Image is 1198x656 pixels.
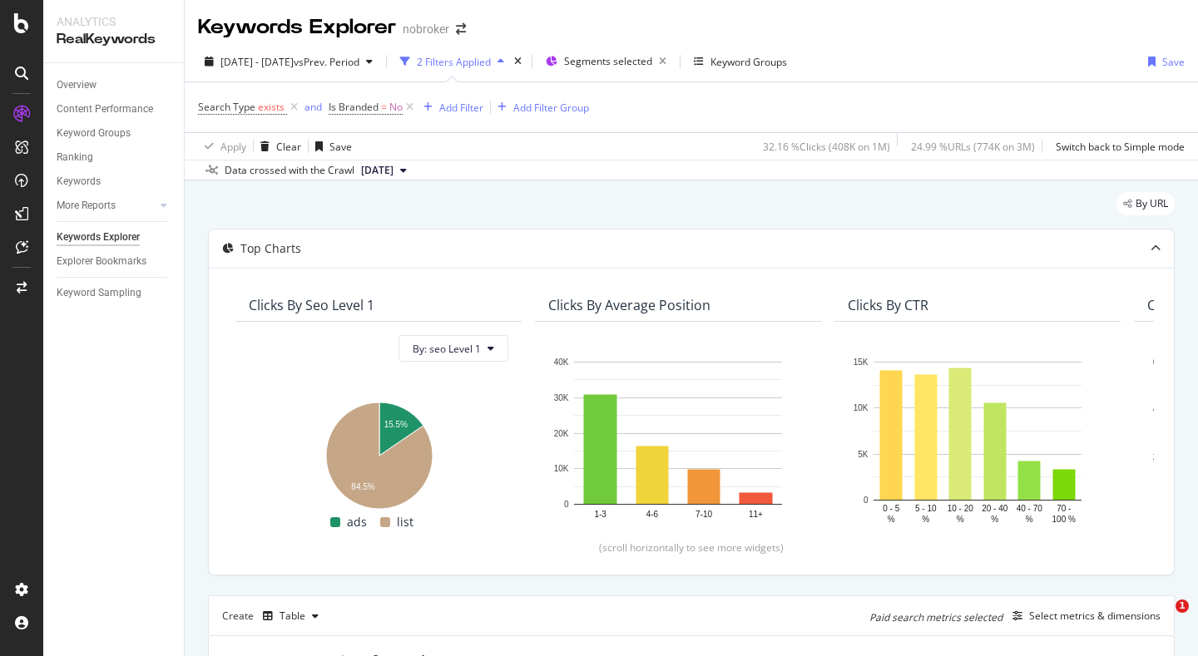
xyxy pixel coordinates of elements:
[991,515,998,524] text: %
[394,48,511,75] button: 2 Filters Applied
[57,253,146,270] div: Explorer Bookmarks
[922,515,929,524] text: %
[696,510,712,519] text: 7-10
[1049,133,1185,160] button: Switch back to Simple mode
[1052,515,1076,524] text: 100 %
[294,55,359,69] span: vs Prev. Period
[858,450,869,459] text: 5K
[57,30,171,49] div: RealKeywords
[57,149,93,166] div: Ranking
[309,133,352,160] button: Save
[57,229,172,246] a: Keywords Explorer
[749,510,763,519] text: 11+
[1026,515,1033,524] text: %
[554,358,569,367] text: 40K
[384,421,408,430] text: 15.5%
[554,393,569,402] text: 30K
[1141,48,1185,75] button: Save
[240,240,301,257] div: Top Charts
[198,133,246,160] button: Apply
[548,297,710,313] div: Clicks By Average Position
[198,48,379,75] button: [DATE] - [DATE]vsPrev. Period
[57,173,172,190] a: Keywords
[249,393,508,512] svg: A chart.
[57,253,172,270] a: Explorer Bookmarks
[381,100,387,114] span: =
[888,515,895,524] text: %
[57,197,156,215] a: More Reports
[548,353,808,532] div: A chart.
[351,482,374,491] text: 84.5%
[57,149,172,166] a: Ranking
[957,515,964,524] text: %
[948,504,974,513] text: 10 - 20
[222,603,325,629] div: Create
[198,13,396,42] div: Keywords Explorer
[57,229,140,246] div: Keywords Explorer
[198,100,255,114] span: Search Type
[304,100,322,114] div: and
[258,100,285,114] span: exists
[539,48,673,75] button: Segments selected
[397,512,413,532] span: list
[57,125,131,142] div: Keyword Groups
[403,21,449,37] div: nobroker
[1006,606,1161,626] button: Select metrics & dimensions
[439,101,483,115] div: Add Filter
[57,284,172,302] a: Keyword Sampling
[854,358,869,367] text: 15K
[1141,599,1181,639] iframe: Intercom live chat
[646,510,659,519] text: 4-6
[1153,405,1168,414] text: 40K
[276,140,301,154] div: Clear
[513,101,589,115] div: Add Filter Group
[1116,192,1175,215] div: legacy label
[1153,358,1168,367] text: 60K
[1153,452,1168,461] text: 20K
[564,54,652,68] span: Segments selected
[57,125,172,142] a: Keyword Groups
[254,133,301,160] button: Clear
[57,173,101,190] div: Keywords
[1017,504,1043,513] text: 40 - 70
[911,140,1035,154] div: 24.99 % URLs ( 774K on 3M )
[229,540,1154,555] div: (scroll horizontally to see more widgets)
[456,23,466,35] div: arrow-right-arrow-left
[329,140,352,154] div: Save
[763,140,890,154] div: 32.16 % Clicks ( 408K on 1M )
[354,160,413,180] button: [DATE]
[554,465,569,474] text: 10K
[361,163,394,178] span: 2025 Jul. 7th
[417,55,491,69] div: 2 Filters Applied
[57,76,97,94] div: Overview
[225,163,354,178] div: Data crossed with the Crawl
[57,197,116,215] div: More Reports
[57,76,172,94] a: Overview
[511,53,525,70] div: times
[1029,609,1161,623] div: Select metrics & dimensions
[848,353,1107,527] div: A chart.
[57,101,172,118] a: Content Performance
[491,97,589,117] button: Add Filter Group
[1162,55,1185,69] div: Save
[883,504,899,513] text: 0 - 5
[57,101,153,118] div: Content Performance
[915,504,937,513] text: 5 - 10
[1176,599,1189,613] span: 1
[249,297,374,313] div: Clicks By seo Level 1
[554,429,569,438] text: 20K
[57,284,141,302] div: Keyword Sampling
[854,404,869,413] text: 10K
[399,335,508,362] button: By: seo Level 1
[417,97,483,117] button: Add Filter
[710,55,787,69] div: Keyword Groups
[57,13,171,30] div: Analytics
[256,603,325,629] button: Table
[1136,199,1168,209] span: By URL
[564,500,569,509] text: 0
[1056,140,1185,154] div: Switch back to Simple mode
[848,297,928,313] div: Clicks By CTR
[304,99,322,115] button: and
[347,512,367,532] span: ads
